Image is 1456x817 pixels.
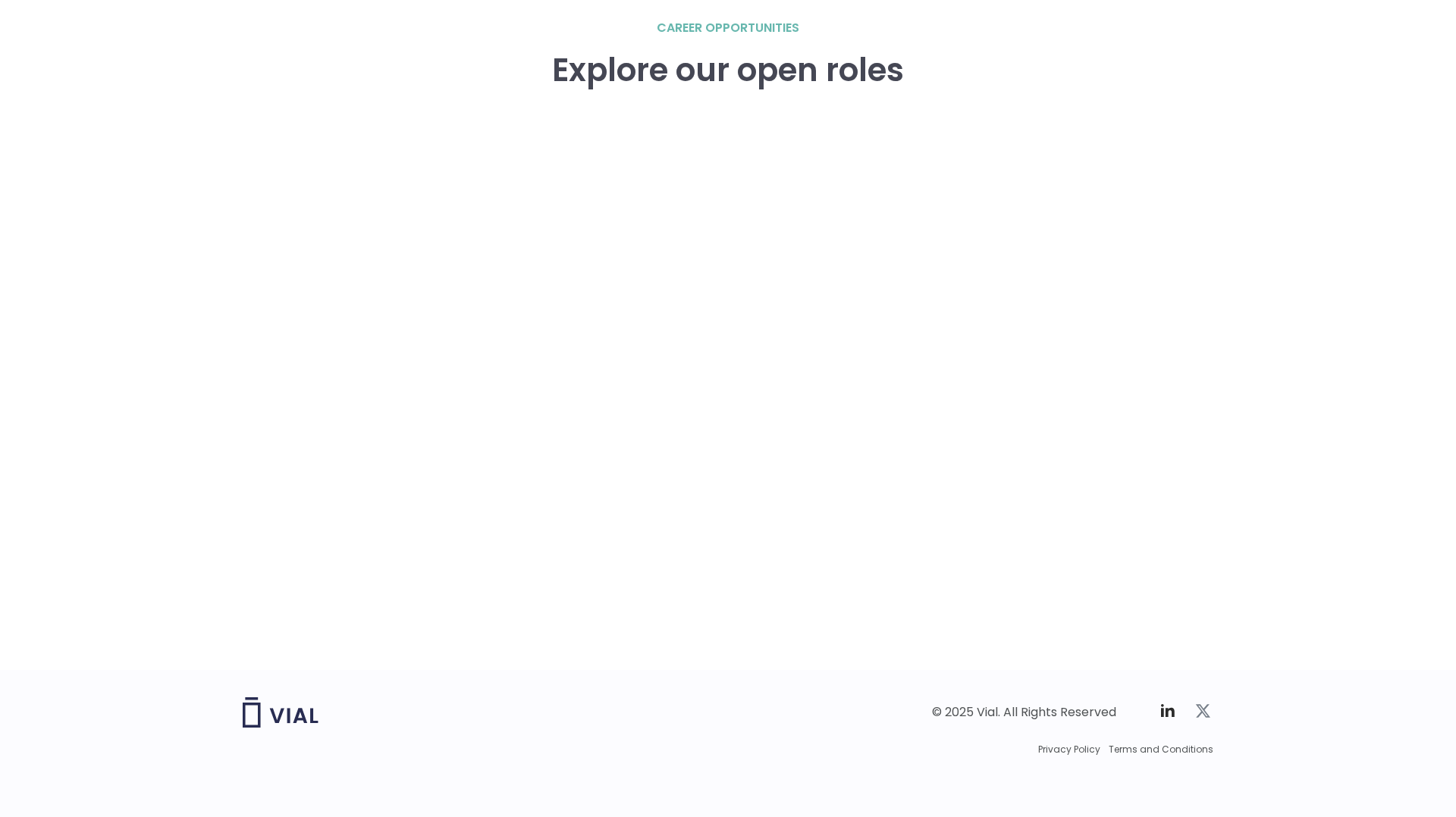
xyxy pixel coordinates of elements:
div: © 2025 Vial. All Rights Reserved [932,704,1116,721]
img: Vial logo wih "Vial" spelled out [243,697,318,728]
a: Terms and Conditions [1109,743,1213,756]
h3: Explore our open roles [552,52,904,89]
h2: career opportunities [657,19,799,37]
a: Privacy Policy [1038,743,1100,756]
